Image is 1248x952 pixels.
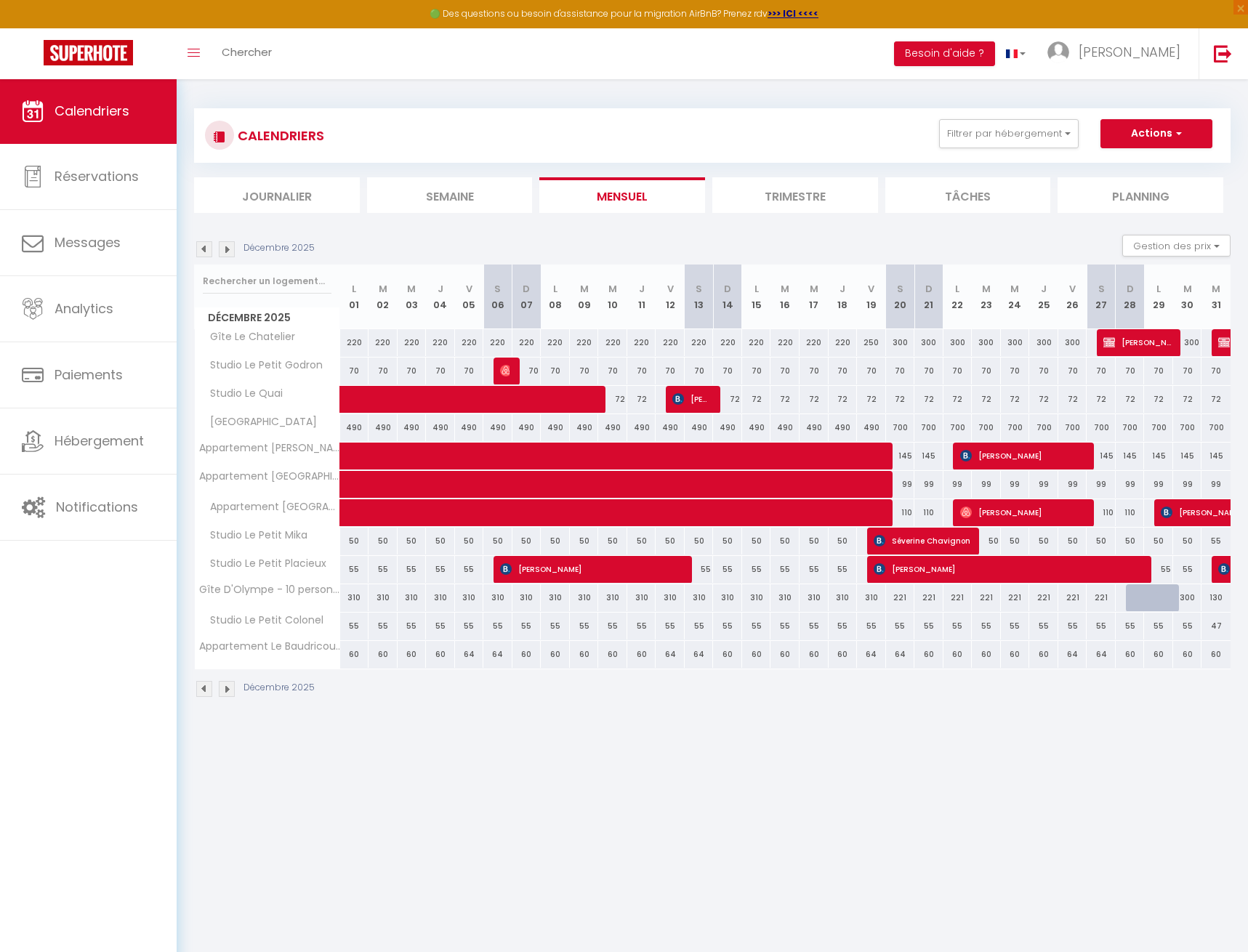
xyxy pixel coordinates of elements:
[712,177,878,213] li: Trimestre
[857,329,886,356] div: 250
[483,414,512,441] div: 490
[656,358,685,384] div: 70
[1001,386,1030,413] div: 72
[398,584,427,611] div: 310
[742,584,771,611] div: 310
[340,265,369,329] th: 01
[685,584,714,611] div: 310
[886,386,915,413] div: 72
[894,41,995,66] button: Besoin d'aide ?
[1173,414,1202,441] div: 700
[800,386,829,413] div: 72
[742,414,771,441] div: 490
[685,556,714,583] div: 55
[455,329,484,356] div: 220
[243,241,315,255] p: Décembre 2025
[770,414,800,441] div: 490
[829,265,858,329] th: 18
[1214,44,1232,62] img: logout
[713,329,742,356] div: 220
[512,265,542,329] th: 07
[340,329,369,356] div: 220
[398,414,427,441] div: 490
[1087,584,1116,611] div: 221
[455,528,484,554] div: 50
[874,527,970,554] span: Séverine Chavignon
[1116,443,1145,469] div: 145
[800,265,829,329] th: 17
[925,282,933,296] abbr: D
[1173,584,1202,611] div: 300
[539,177,705,213] li: Mensuel
[972,584,1001,611] div: 221
[943,386,973,413] div: 72
[541,265,570,329] th: 08
[340,528,369,554] div: 50
[685,265,714,329] th: 13
[713,265,742,329] th: 14
[598,329,627,356] div: 220
[1201,471,1231,498] div: 99
[800,358,829,384] div: 70
[56,498,138,516] span: Notifications
[1122,235,1231,257] button: Gestion des prix
[197,386,286,402] span: Studio Le Quai
[685,329,714,356] div: 220
[1087,528,1116,554] div: 50
[800,329,829,356] div: 220
[857,584,886,611] div: 310
[483,584,512,611] div: 310
[1029,265,1058,329] th: 25
[1116,414,1145,441] div: 700
[553,282,557,296] abbr: L
[829,414,858,441] div: 490
[800,414,829,441] div: 490
[960,442,1086,469] span: [PERSON_NAME]
[197,556,330,572] span: Studio Le Petit Placieux
[1029,584,1058,611] div: 221
[768,7,818,20] strong: >>> ICI <<<<
[829,556,858,583] div: 55
[1001,329,1030,356] div: 300
[770,329,800,356] div: 220
[685,358,714,384] div: 70
[398,528,427,554] div: 50
[943,414,973,441] div: 700
[914,386,943,413] div: 72
[1144,528,1173,554] div: 50
[1058,584,1087,611] div: 221
[426,556,455,583] div: 55
[1058,329,1087,356] div: 300
[1173,386,1202,413] div: 72
[426,414,455,441] div: 490
[1047,41,1069,63] img: ...
[455,584,484,611] div: 310
[943,358,973,384] div: 70
[438,282,443,296] abbr: J
[1087,443,1116,469] div: 145
[55,366,123,384] span: Paiements
[672,385,711,413] span: [PERSON_NAME]
[369,265,398,329] th: 02
[369,556,398,583] div: 55
[1144,358,1173,384] div: 70
[541,329,570,356] div: 220
[685,528,714,554] div: 50
[1103,328,1171,356] span: [PERSON_NAME]
[1201,265,1231,329] th: 31
[1173,265,1202,329] th: 30
[512,358,542,384] div: 70
[1001,528,1030,554] div: 50
[1156,282,1161,296] abbr: L
[1041,282,1047,296] abbr: J
[211,28,283,79] a: Chercher
[55,299,113,318] span: Analytics
[656,265,685,329] th: 12
[868,282,874,296] abbr: V
[656,329,685,356] div: 220
[1058,386,1087,413] div: 72
[1173,528,1202,554] div: 50
[713,556,742,583] div: 55
[627,329,656,356] div: 220
[512,329,542,356] div: 220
